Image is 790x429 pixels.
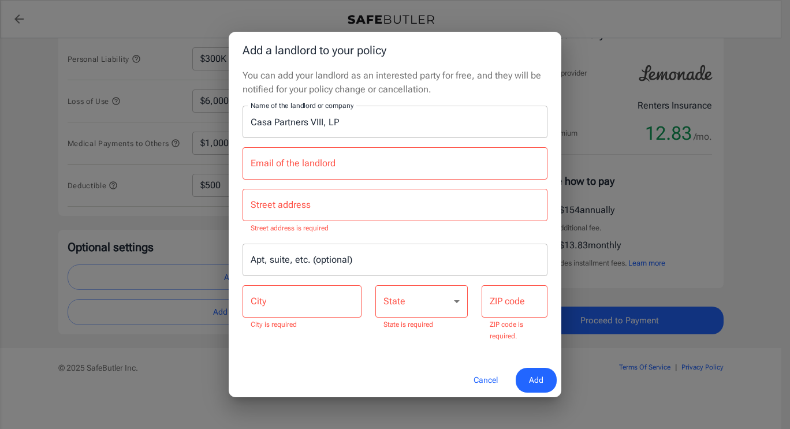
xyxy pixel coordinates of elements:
[516,368,557,393] button: Add
[490,319,539,342] p: ZIP code is required.
[529,373,543,387] span: Add
[251,100,353,110] label: Name of the landlord or company
[251,223,539,234] p: Street address is required
[243,69,547,96] p: You can add your landlord as an interested party for free, and they will be notified for your pol...
[383,319,460,331] p: State is required
[460,368,511,393] button: Cancel
[229,32,561,69] h2: Add a landlord to your policy
[251,319,353,331] p: City is required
